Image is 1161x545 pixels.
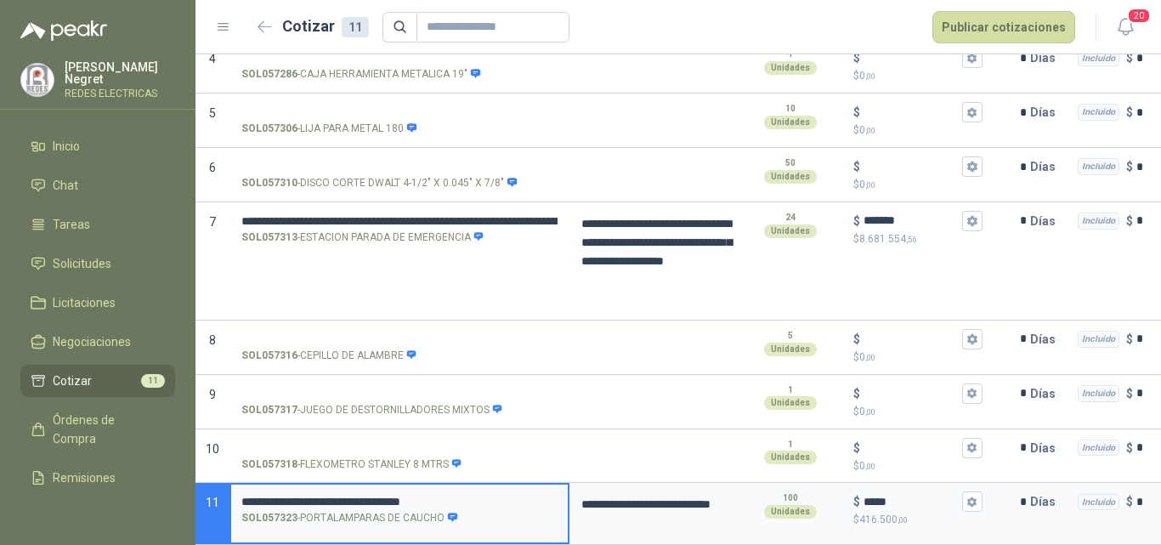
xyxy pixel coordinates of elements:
[764,396,817,410] div: Unidades
[241,121,417,137] p: - LIJA PARA METAL 180
[20,501,175,533] a: Configuración
[1078,104,1119,121] div: Incluido
[1126,103,1133,122] p: $
[241,457,297,473] strong: SOL057318
[962,48,983,68] button: $$0,00
[962,383,983,404] button: $$0,00
[859,514,908,525] span: 416.500
[241,510,297,526] strong: SOL057323
[241,442,558,455] input: SOL057318-FLEXOMETRO STANLEY 8 MTRS
[853,458,983,474] p: $
[65,61,175,85] p: [PERSON_NAME] Negret
[1126,212,1133,230] p: $
[20,462,175,494] a: Remisiones
[962,156,983,177] button: $$0,00
[865,462,875,471] span: ,00
[788,438,793,451] p: 1
[53,411,159,448] span: Órdenes de Compra
[53,332,131,351] span: Negociaciones
[241,106,558,119] input: SOL057306-LIJA PARA METAL 180
[209,52,216,65] span: 4
[859,233,916,245] span: 8.681.554
[20,208,175,241] a: Tareas
[962,211,983,231] button: $$8.681.554,56
[783,491,798,505] p: 100
[53,254,111,273] span: Solicitudes
[853,48,860,67] p: $
[1030,377,1062,411] p: Días
[962,329,983,349] button: $$0,00
[282,14,369,38] h2: Cotizar
[1078,158,1119,175] div: Incluido
[209,106,216,120] span: 5
[853,492,860,511] p: $
[209,161,216,174] span: 6
[241,457,462,473] p: - FLEXOMETRO STANLEY 8 MTRS
[962,438,983,458] button: $$0,00
[241,496,558,508] input: SOL057323-PORTALAMPARAS DE CAUCHO
[764,451,817,464] div: Unidades
[241,52,558,65] input: SOL057286-CAJA HERRAMIENTA METALICA 19"
[206,442,219,456] span: 10
[1127,8,1151,24] span: 20
[241,388,558,400] input: SOL057317-JUEGO DE DESTORNILLADORES MIXTOS
[865,353,875,362] span: ,00
[241,161,558,173] input: SOL057310-DISCO CORTE DWALT 4-1/2" X 0.045" X 7/8"
[898,515,908,525] span: ,00
[241,402,297,418] strong: SOL057317
[853,122,983,139] p: $
[241,66,481,82] p: - CAJA HERRAMIENTA METALICA 19"
[342,17,369,37] div: 11
[241,348,417,364] p: - CEPILLO DE ALAMBRE
[764,116,817,129] div: Unidades
[853,439,860,457] p: $
[764,170,817,184] div: Unidades
[53,293,116,312] span: Licitaciones
[859,351,875,363] span: 0
[864,161,959,173] input: $$0,00
[1110,12,1141,43] button: 20
[785,156,796,170] p: 50
[1030,431,1062,465] p: Días
[853,384,860,403] p: $
[864,332,959,345] input: $$0,00
[1030,204,1062,238] p: Días
[864,52,959,65] input: $$0,00
[864,106,959,119] input: $$0,00
[1126,157,1133,176] p: $
[53,176,78,195] span: Chat
[1126,48,1133,67] p: $
[962,491,983,512] button: $$416.500,00
[241,175,297,191] strong: SOL057310
[20,365,175,397] a: Cotizar11
[785,102,796,116] p: 10
[853,349,983,366] p: $
[859,70,875,82] span: 0
[865,126,875,135] span: ,00
[241,66,297,82] strong: SOL057286
[859,124,875,136] span: 0
[20,130,175,162] a: Inicio
[764,224,817,238] div: Unidades
[865,407,875,417] span: ,00
[209,215,216,229] span: 7
[788,329,793,343] p: 5
[859,406,875,417] span: 0
[962,102,983,122] button: $$0,00
[53,372,92,390] span: Cotizar
[241,215,558,228] input: SOL057313-ESTACION PARADA DE EMERGENCIA
[853,404,983,420] p: $
[864,441,959,454] input: $$0,00
[206,496,219,509] span: 11
[859,179,875,190] span: 0
[209,388,216,401] span: 9
[1126,492,1133,511] p: $
[1078,331,1119,348] div: Incluido
[53,137,80,156] span: Inicio
[853,512,983,528] p: $
[53,468,116,487] span: Remisiones
[853,157,860,176] p: $
[853,177,983,193] p: $
[1078,213,1119,230] div: Incluido
[853,330,860,349] p: $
